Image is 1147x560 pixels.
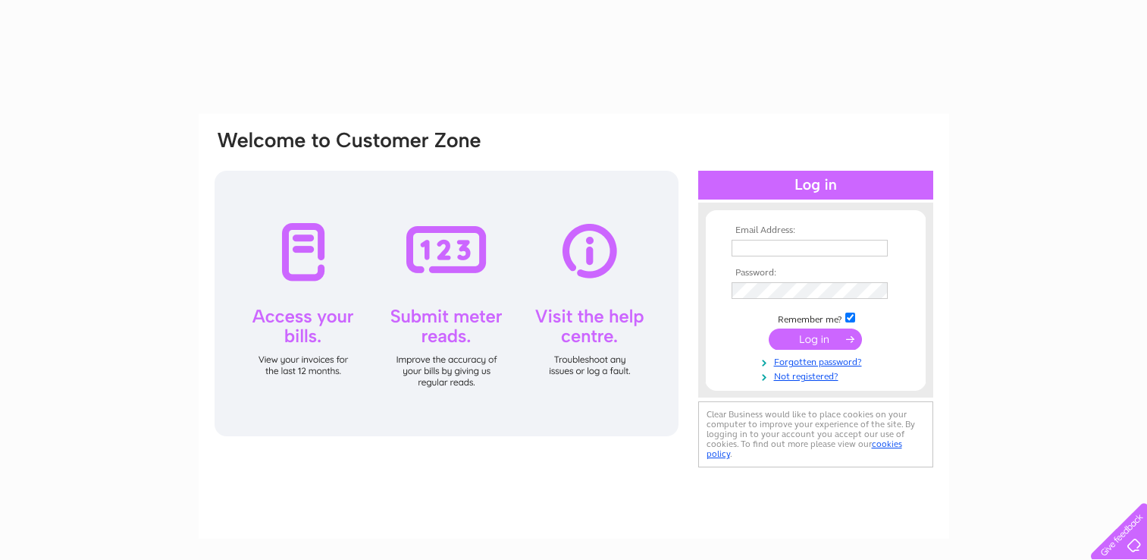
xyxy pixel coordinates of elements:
a: Not registered? [732,368,904,382]
td: Remember me? [728,310,904,326]
a: cookies policy [707,439,902,459]
th: Password: [728,268,904,278]
a: Forgotten password? [732,354,904,368]
input: Submit [769,329,862,350]
div: Clear Business would like to place cookies on your computer to improve your experience of the sit... [698,401,933,467]
th: Email Address: [728,225,904,236]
